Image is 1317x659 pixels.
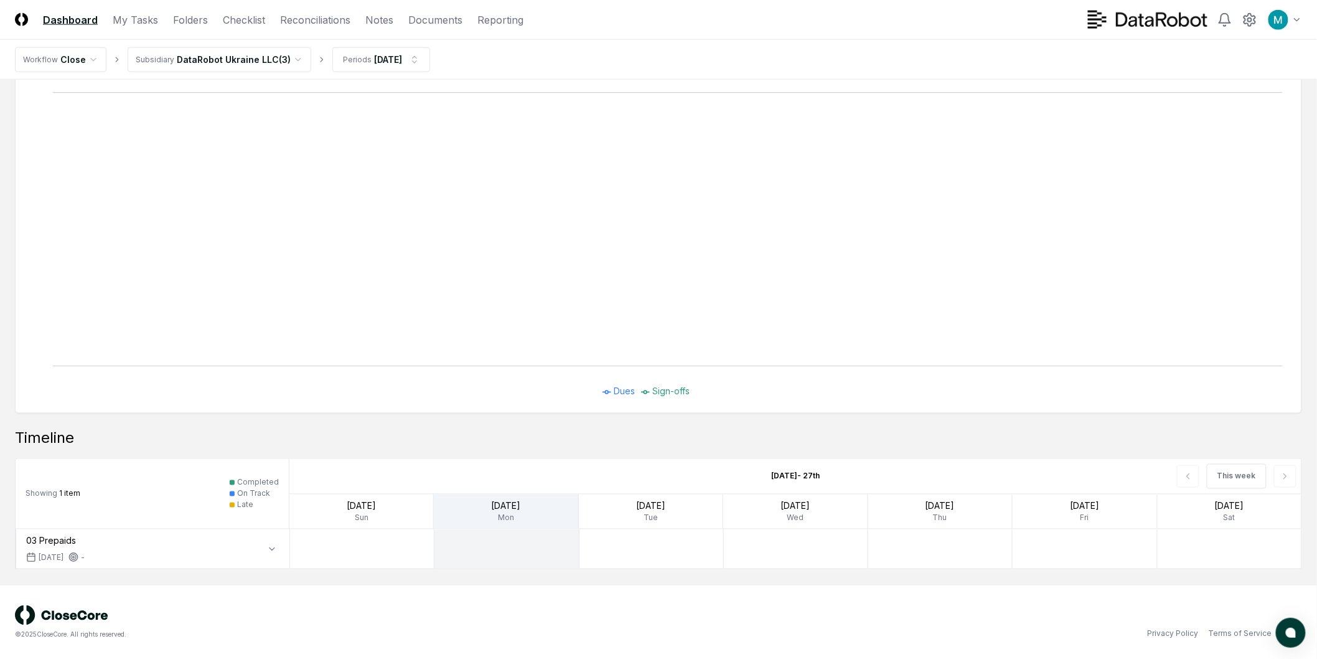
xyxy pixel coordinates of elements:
[408,12,462,27] a: Documents
[15,47,430,72] nav: breadcrumb
[289,513,433,524] div: Sun
[614,386,635,397] span: Dues
[723,513,867,524] div: Wed
[723,500,867,513] div: [DATE]
[173,12,208,27] a: Folders
[434,500,578,513] div: [DATE]
[289,500,433,513] div: [DATE]
[477,12,523,27] a: Reporting
[332,47,430,72] button: Periods[DATE]
[1158,500,1301,513] div: [DATE]
[280,12,350,27] a: Reconciliations
[1148,628,1199,640] a: Privacy Policy
[15,605,108,625] img: logo
[579,513,723,524] div: Tue
[223,12,265,27] a: Checklist
[579,500,723,513] div: [DATE]
[1158,513,1301,524] div: Sat
[434,513,578,524] div: Mon
[1207,464,1267,489] button: This week
[365,12,393,27] a: Notes
[15,630,658,640] div: © 2025 CloseCore. All rights reserved.
[39,552,63,564] span: [DATE]
[1013,500,1156,513] div: [DATE]
[694,461,896,492] div: [DATE] - 27th
[1276,618,1306,648] button: atlas-launcher
[868,500,1012,513] div: [DATE]
[343,54,372,65] div: Periods
[136,54,174,65] div: Subsidiary
[1013,513,1156,524] div: Fri
[237,488,270,500] div: On Track
[26,488,80,500] div: 1 item
[23,54,58,65] div: Workflow
[15,429,1302,448] div: Timeline
[237,500,253,511] div: Late
[15,13,28,26] img: Logo
[68,552,85,564] div: -
[26,534,85,548] div: 03 Prepaids
[26,489,57,498] span: Showing
[1209,628,1272,640] a: Terms of Service
[43,12,98,27] a: Dashboard
[237,477,279,488] div: Completed
[374,53,402,66] div: [DATE]
[868,513,1012,524] div: Thu
[113,12,158,27] a: My Tasks
[1268,10,1288,30] img: ACg8ocIk6UVBSJ1Mh_wKybhGNOx8YD4zQOa2rDZHjRd5UfivBFfoWA=s96-c
[652,386,690,397] span: Sign-offs
[1088,11,1207,29] img: DataRobot logo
